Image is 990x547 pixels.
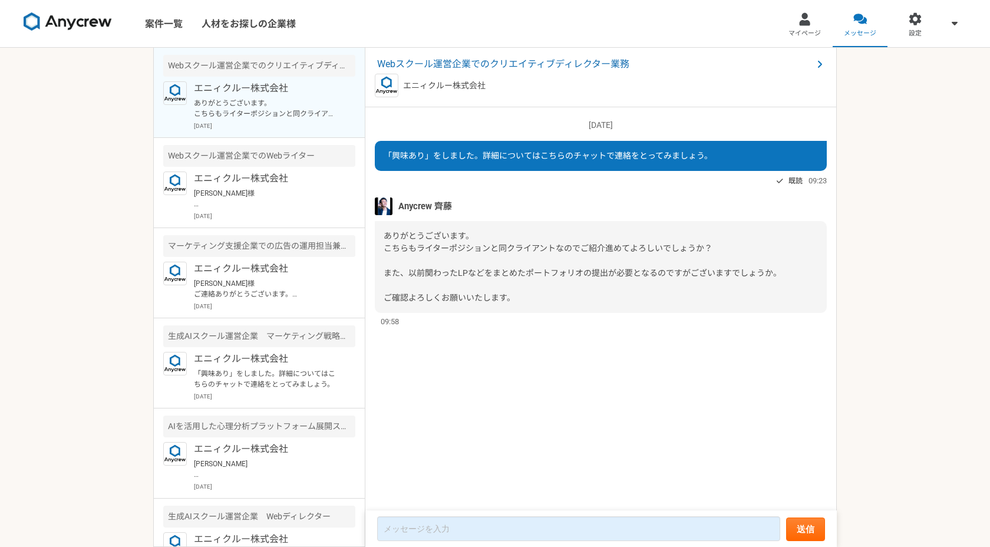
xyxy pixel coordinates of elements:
[194,482,355,491] p: [DATE]
[194,459,339,480] p: [PERSON_NAME] ご連絡ありがとうございます！ 承知いたしました。 引き続き、よろしくお願いいたします！ [PERSON_NAME]
[163,442,187,466] img: logo_text_blue_01.png
[163,325,355,347] div: 生成AIスクール運営企業 マーケティング戦略ディレクター
[163,262,187,285] img: logo_text_blue_01.png
[194,532,339,546] p: エニィクルー株式会社
[163,416,355,437] div: AIを活用した心理分析プラットフォーム展開スタートアップ マーケティング企画運用
[163,506,355,528] div: 生成AIスクール運営企業 Webディレクター
[375,197,392,215] img: S__5267474.jpg
[194,212,355,220] p: [DATE]
[403,80,486,92] p: エニィクルー株式会社
[398,200,452,213] span: Anycrew 齊藤
[194,352,339,366] p: エニィクルー株式会社
[375,119,827,131] p: [DATE]
[163,172,187,195] img: logo_text_blue_01.png
[194,392,355,401] p: [DATE]
[194,302,355,311] p: [DATE]
[163,352,187,375] img: logo_text_blue_01.png
[163,145,355,167] div: Webスクール運営企業でのWebライター
[24,12,112,31] img: 8DqYSo04kwAAAAASUVORK5CYII=
[194,121,355,130] p: [DATE]
[163,235,355,257] div: マーケティング支援企業での広告の運用担当兼フロント営業
[163,55,355,77] div: Webスクール運営企業でのクリエイティブディレクター業務
[384,231,781,302] span: ありがとうございます。 こちらもライターポジションと同クライアントなのでご紹介進めてよろしいでしょうか？ また、以前関わったLPなどをまとめたポートフォリオの提出が必要となるのですがございますで...
[194,442,339,456] p: エニィクルー株式会社
[194,98,339,119] p: ありがとうございます。 こちらもライターポジションと同クライアントなのでご紹介進めてよろしいでしょうか？ また、以前関わったLPなどをまとめたポートフォリオの提出が必要となるのですがございますで...
[194,81,339,95] p: エニィクルー株式会社
[844,29,876,38] span: メッセージ
[194,278,339,299] p: [PERSON_NAME]様 ご連絡ありがとうございます。 [PERSON_NAME]です。 申し訳ありません。 「興味あり」とお送りさせていただきましたが、フロント営業も必要になるため辞退させ...
[909,29,922,38] span: 設定
[375,74,398,97] img: logo_text_blue_01.png
[808,175,827,186] span: 09:23
[194,368,339,390] p: 「興味あり」をしました。詳細についてはこちらのチャットで連絡をとってみましょう。
[194,262,339,276] p: エニィクルー株式会社
[381,316,399,327] span: 09:58
[377,57,813,71] span: Webスクール運営企業でのクリエイティブディレクター業務
[788,174,803,188] span: 既読
[194,172,339,186] p: エニィクルー株式会社
[788,29,821,38] span: マイページ
[194,188,339,209] p: [PERSON_NAME]様 ご連絡ありがとうございます。 [PERSON_NAME]です。 承知いたしました！ 何卒よろしくお願いいたします！ [PERSON_NAME]
[384,151,712,160] span: 「興味あり」をしました。詳細についてはこちらのチャットで連絡をとってみましょう。
[163,81,187,105] img: logo_text_blue_01.png
[786,518,825,541] button: 送信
